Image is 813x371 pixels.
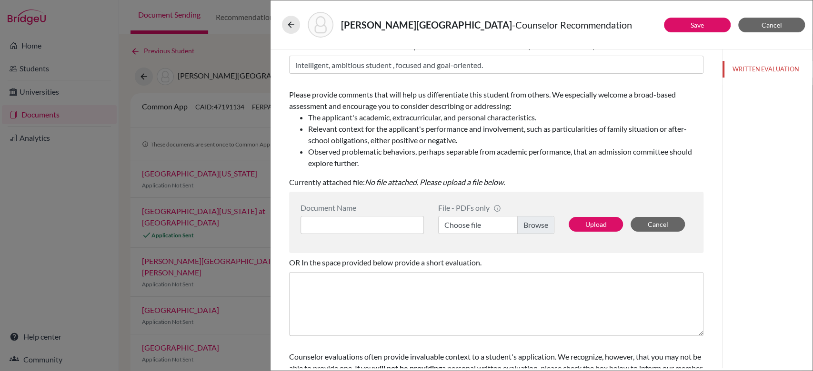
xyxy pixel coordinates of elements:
i: No file attached. Please upload a file below. [365,177,505,186]
span: - Counselor Recommendation [512,19,632,30]
span: Please provide comments that will help us differentiate this student from others. We especially w... [289,90,703,169]
li: The applicant's academic, extracurricular, and personal characteristics. [308,112,703,123]
li: Relevant context for the applicant's performance and involvement, such as particularities of fami... [308,123,703,146]
strong: [PERSON_NAME][GEOGRAPHIC_DATA] [341,19,512,30]
span: OR In the space provided below provide a short evaluation. [289,258,482,267]
div: Currently attached file: [289,85,703,192]
button: WRITTEN EVALUATION [723,61,813,78]
div: Document Name [301,203,424,212]
button: Cancel [631,217,685,232]
span: info [493,205,501,212]
button: Upload [569,217,623,232]
label: Choose file [438,216,554,234]
li: Observed problematic behaviors, perhaps separable from academic performance, that an admission co... [308,146,703,169]
div: File - PDFs only [438,203,554,212]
